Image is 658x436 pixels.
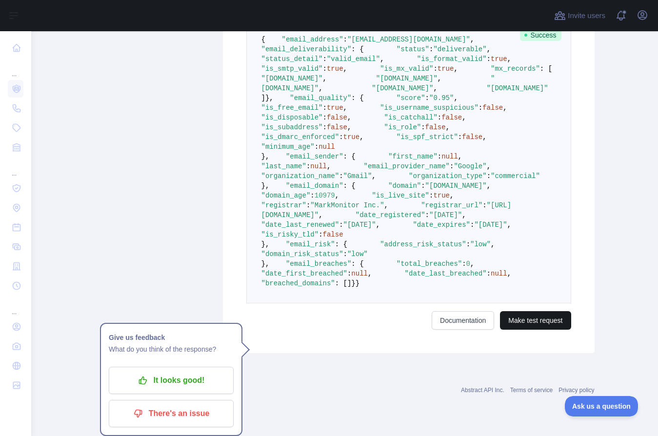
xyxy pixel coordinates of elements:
[356,279,359,287] span: }
[347,270,351,277] span: :
[343,65,347,73] span: ,
[372,84,433,92] span: "[DOMAIN_NAME]"
[319,211,322,219] span: ,
[482,133,486,141] span: ,
[441,153,458,160] span: null
[462,133,482,141] span: false
[425,123,446,131] span: false
[470,221,474,229] span: :
[343,182,356,190] span: : {
[351,279,355,287] span: }
[8,297,23,316] div: ...
[397,133,458,141] span: "is_spf_strict"
[487,45,491,53] span: ,
[438,65,454,73] span: true
[368,270,372,277] span: ,
[347,36,470,43] span: "[EMAIL_ADDRESS][DOMAIN_NAME]"
[261,162,306,170] span: "last_name"
[482,104,503,112] span: false
[261,192,311,199] span: "domain_age"
[491,172,540,180] span: "commercial"
[397,260,462,268] span: "total_breaches"
[421,182,425,190] span: :
[429,192,433,199] span: :
[261,133,339,141] span: "is_dmarc_enforced"
[261,143,315,151] span: "minimum_age"
[397,45,429,53] span: "status"
[261,65,323,73] span: "is_smtp_valid"
[491,55,507,63] span: true
[520,29,561,41] span: Success
[470,260,474,268] span: ,
[429,94,454,102] span: "0.95"
[462,260,466,268] span: :
[261,123,323,131] span: "is_subaddress"
[347,123,351,131] span: ,
[335,279,352,287] span: : []
[261,153,270,160] span: },
[261,55,323,63] span: "status_detail"
[454,162,486,170] span: "Google"
[507,221,511,229] span: ,
[470,36,474,43] span: ,
[429,211,462,219] span: "[DATE]"
[323,104,327,112] span: :
[261,231,319,238] span: "is_risky_tld"
[335,240,347,248] span: : {
[384,123,421,131] span: "is_role"
[438,153,441,160] span: :
[376,75,438,82] span: "[DOMAIN_NAME]"
[261,75,323,82] span: "[DOMAIN_NAME]"
[261,172,339,180] span: "organization_name"
[310,162,327,170] span: null
[356,211,425,219] span: "date_registered"
[503,104,507,112] span: ,
[306,162,310,170] span: :
[466,240,470,248] span: :
[446,123,450,131] span: ,
[413,221,470,229] span: "date_expires"
[461,387,504,394] a: Abstract API Inc.
[351,270,368,277] span: null
[568,10,605,21] span: Invite users
[433,65,437,73] span: :
[507,270,511,277] span: ,
[323,123,327,131] span: :
[327,104,343,112] span: true
[380,65,433,73] span: "is_mx_valid"
[261,182,270,190] span: },
[421,123,425,131] span: :
[261,104,323,112] span: "is_free_email"
[450,192,454,199] span: ,
[339,221,343,229] span: :
[491,65,540,73] span: "mx_records"
[290,94,351,102] span: "email_quality"
[109,332,234,343] h1: Give us feedback
[310,201,384,209] span: "MarkMonitor Inc."
[429,45,433,53] span: :
[343,250,347,258] span: :
[558,387,594,394] a: Privacy policy
[327,65,343,73] span: true
[405,270,487,277] span: "date_last_breached"
[487,162,491,170] span: ,
[327,162,331,170] span: ,
[319,231,322,238] span: :
[109,343,234,355] p: What do you think of the response?
[441,114,462,121] span: false
[343,221,376,229] span: "[DATE]"
[335,192,339,199] span: ,
[315,192,335,199] span: 10979
[462,114,466,121] span: ,
[310,192,314,199] span: :
[347,250,368,258] span: "low"
[261,201,306,209] span: "registrar"
[466,260,470,268] span: 0
[261,114,323,121] span: "is_disposable"
[470,240,491,248] span: "low"
[286,260,351,268] span: "email_breaches"
[359,133,363,141] span: ,
[261,45,352,53] span: "email_deliverability"
[409,172,487,180] span: "organization_type"
[425,211,429,219] span: :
